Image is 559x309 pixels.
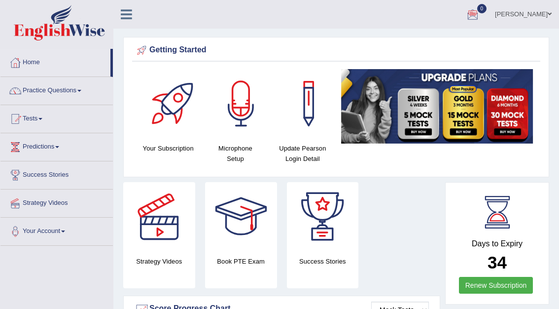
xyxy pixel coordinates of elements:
[287,256,359,267] h4: Success Stories
[274,143,331,164] h4: Update Pearson Login Detail
[0,190,113,214] a: Strategy Videos
[341,69,533,144] img: small5.jpg
[0,105,113,130] a: Tests
[477,4,487,13] span: 0
[488,253,507,272] b: 34
[0,49,110,74] a: Home
[140,143,197,154] h4: Your Subscription
[456,239,538,248] h4: Days to Expiry
[123,256,195,267] h4: Strategy Videos
[0,133,113,158] a: Predictions
[135,43,538,58] div: Getting Started
[207,143,264,164] h4: Microphone Setup
[0,161,113,186] a: Success Stories
[205,256,277,267] h4: Book PTE Exam
[0,218,113,242] a: Your Account
[0,77,113,102] a: Practice Questions
[459,277,533,294] a: Renew Subscription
